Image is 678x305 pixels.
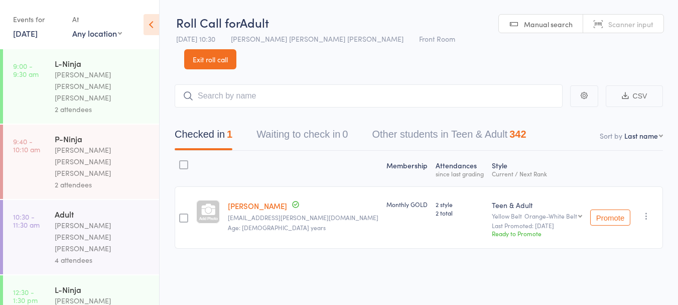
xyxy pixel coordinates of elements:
[3,200,159,274] a: 10:30 -11:30 amAdult[PERSON_NAME] [PERSON_NAME] [PERSON_NAME]4 attendees
[342,129,348,140] div: 0
[606,85,663,107] button: CSV
[524,19,573,29] span: Manual search
[228,214,378,221] small: amir.hamidi@email.com
[372,124,526,150] button: Other students in Teen & Adult342
[228,223,326,232] span: Age: [DEMOGRAPHIC_DATA] years
[176,34,215,44] span: [DATE] 10:30
[13,11,62,28] div: Events for
[492,222,582,229] small: Last Promoted: [DATE]
[13,137,40,153] time: 9:40 - 10:10 am
[231,34,403,44] span: [PERSON_NAME] [PERSON_NAME] [PERSON_NAME]
[436,200,484,209] span: 2 style
[386,200,428,209] div: Monthly GOLD
[72,11,122,28] div: At
[55,69,151,104] div: [PERSON_NAME] [PERSON_NAME] [PERSON_NAME]
[55,254,151,266] div: 4 attendees
[228,200,287,211] a: [PERSON_NAME]
[184,49,236,69] a: Exit roll call
[13,288,38,304] time: 12:30 - 1:30 pm
[72,28,122,39] div: Any location
[492,200,582,210] div: Teen & Adult
[436,170,484,177] div: since last grading
[13,213,40,229] time: 10:30 - 11:30 am
[227,129,232,140] div: 1
[55,209,151,220] div: Adult
[590,210,630,226] button: Promote
[13,28,38,39] a: [DATE]
[492,170,582,177] div: Current / Next Rank
[55,220,151,254] div: [PERSON_NAME] [PERSON_NAME] [PERSON_NAME]
[55,179,151,190] div: 2 attendees
[3,49,159,124] a: 9:00 -9:30 amL-Ninja[PERSON_NAME] [PERSON_NAME] [PERSON_NAME]2 attendees
[175,124,232,150] button: Checked in1
[382,155,432,182] div: Membership
[3,125,159,199] a: 9:40 -10:10 amP-Ninja[PERSON_NAME] [PERSON_NAME] [PERSON_NAME]2 attendees
[55,133,151,144] div: P-Ninja
[13,62,39,78] time: 9:00 - 9:30 am
[524,213,577,219] div: Orange-White Belt
[436,209,484,217] span: 2 total
[432,155,488,182] div: Atten­dances
[509,129,526,140] div: 342
[55,284,151,295] div: L-Ninja
[175,84,563,108] input: Search by name
[600,131,622,141] label: Sort by
[492,213,582,219] div: Yellow Belt
[492,229,582,238] div: Ready to Promote
[176,14,240,31] span: Roll Call for
[240,14,269,31] span: Adult
[55,104,151,115] div: 2 attendees
[488,155,586,182] div: Style
[55,58,151,69] div: L-Ninja
[419,34,455,44] span: Front Room
[55,144,151,179] div: [PERSON_NAME] [PERSON_NAME] [PERSON_NAME]
[624,131,658,141] div: Last name
[608,19,653,29] span: Scanner input
[256,124,348,150] button: Waiting to check in0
